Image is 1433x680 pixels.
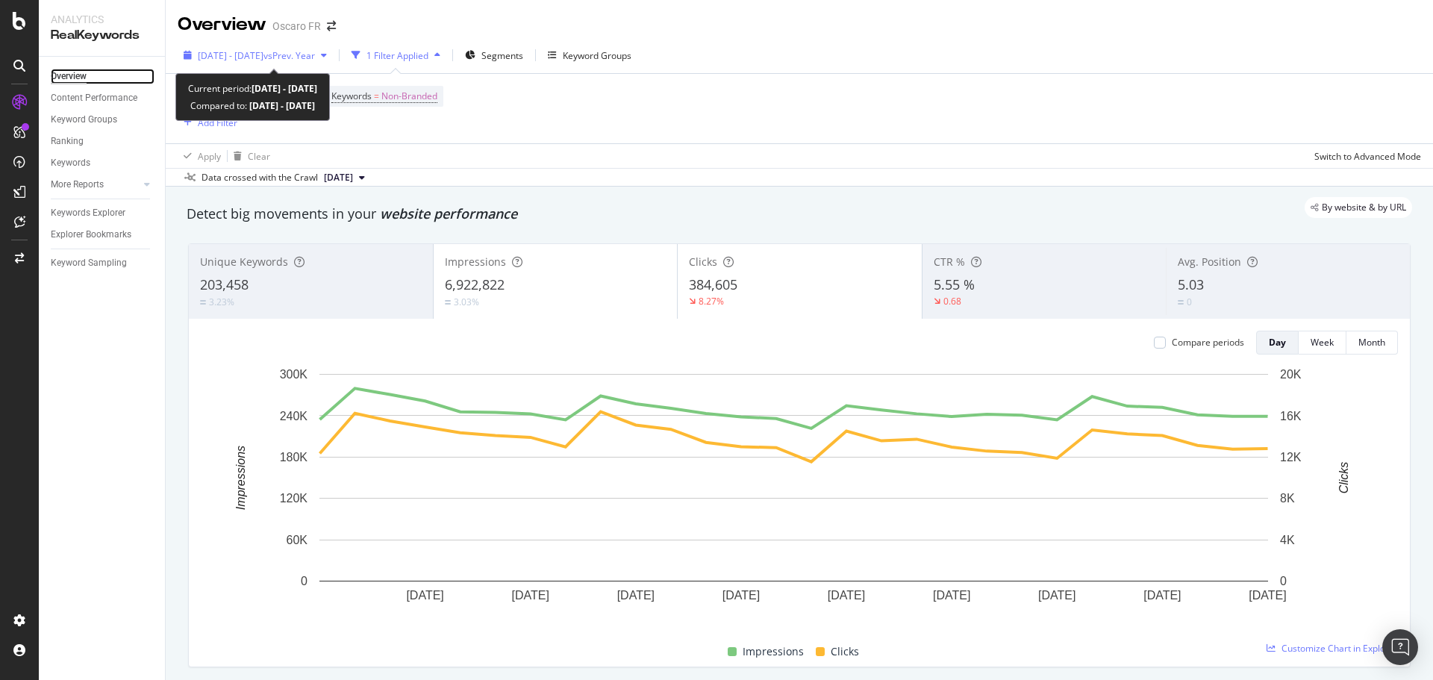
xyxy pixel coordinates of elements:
[406,589,443,602] text: [DATE]
[346,43,446,67] button: 1 Filter Applied
[1267,642,1398,655] a: Customize Chart in Explorer
[200,300,206,305] img: Equal
[51,90,154,106] a: Content Performance
[188,80,317,97] div: Current period:
[252,82,317,95] b: [DATE] - [DATE]
[201,366,1387,626] svg: A chart.
[198,116,237,129] div: Add Filter
[280,492,308,505] text: 120K
[366,49,428,62] div: 1 Filter Applied
[190,97,315,114] div: Compared to:
[1299,331,1346,355] button: Week
[51,112,117,128] div: Keyword Groups
[234,446,247,510] text: Impressions
[542,43,637,67] button: Keyword Groups
[1143,589,1181,602] text: [DATE]
[280,409,308,422] text: 240K
[512,589,549,602] text: [DATE]
[459,43,529,67] button: Segments
[51,134,84,149] div: Ranking
[51,177,104,193] div: More Reports
[1269,336,1286,349] div: Day
[1249,589,1286,602] text: [DATE]
[943,295,961,308] div: 0.68
[318,169,371,187] button: [DATE]
[202,171,318,184] div: Data crossed with the Crawl
[51,155,90,171] div: Keywords
[1178,255,1241,269] span: Avg. Position
[51,227,131,243] div: Explorer Bookmarks
[699,295,724,308] div: 8.27%
[689,255,717,269] span: Clicks
[51,255,154,271] a: Keyword Sampling
[178,113,237,131] button: Add Filter
[828,589,865,602] text: [DATE]
[1311,336,1334,349] div: Week
[331,90,372,102] span: Keywords
[198,49,263,62] span: [DATE] - [DATE]
[1281,642,1398,655] span: Customize Chart in Explorer
[51,255,127,271] div: Keyword Sampling
[51,134,154,149] a: Ranking
[617,589,655,602] text: [DATE]
[689,275,737,293] span: 384,605
[1280,534,1295,546] text: 4K
[200,275,249,293] span: 203,458
[178,12,266,37] div: Overview
[374,90,379,102] span: =
[248,150,270,163] div: Clear
[1280,368,1302,381] text: 20K
[301,575,307,587] text: 0
[1280,575,1287,587] text: 0
[178,43,333,67] button: [DATE] - [DATE]vsPrev. Year
[51,205,154,221] a: Keywords Explorer
[454,296,479,308] div: 3.03%
[1314,150,1421,163] div: Switch to Advanced Mode
[198,150,221,163] div: Apply
[1172,336,1244,349] div: Compare periods
[445,275,505,293] span: 6,922,822
[563,49,631,62] div: Keyword Groups
[1305,197,1412,218] div: legacy label
[287,534,308,546] text: 60K
[1346,331,1398,355] button: Month
[1280,492,1295,505] text: 8K
[934,275,975,293] span: 5.55 %
[280,368,308,381] text: 300K
[51,12,153,27] div: Analytics
[200,255,288,269] span: Unique Keywords
[247,99,315,112] b: [DATE] - [DATE]
[1308,144,1421,168] button: Switch to Advanced Mode
[722,589,760,602] text: [DATE]
[1178,300,1184,305] img: Equal
[1358,336,1385,349] div: Month
[1337,462,1350,494] text: Clicks
[1178,275,1204,293] span: 5.03
[1187,296,1192,308] div: 0
[1038,589,1075,602] text: [DATE]
[743,643,804,661] span: Impressions
[933,589,970,602] text: [DATE]
[51,155,154,171] a: Keywords
[51,205,125,221] div: Keywords Explorer
[445,300,451,305] img: Equal
[327,21,336,31] div: arrow-right-arrow-left
[51,112,154,128] a: Keyword Groups
[51,90,137,106] div: Content Performance
[280,451,308,464] text: 180K
[1382,629,1418,665] div: Open Intercom Messenger
[324,171,353,184] span: 2025 Jan. 27th
[1280,409,1302,422] text: 16K
[51,227,154,243] a: Explorer Bookmarks
[51,69,87,84] div: Overview
[1256,331,1299,355] button: Day
[481,49,523,62] span: Segments
[178,144,221,168] button: Apply
[51,177,140,193] a: More Reports
[209,296,234,308] div: 3.23%
[263,49,315,62] span: vs Prev. Year
[1322,203,1406,212] span: By website & by URL
[1280,451,1302,464] text: 12K
[51,69,154,84] a: Overview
